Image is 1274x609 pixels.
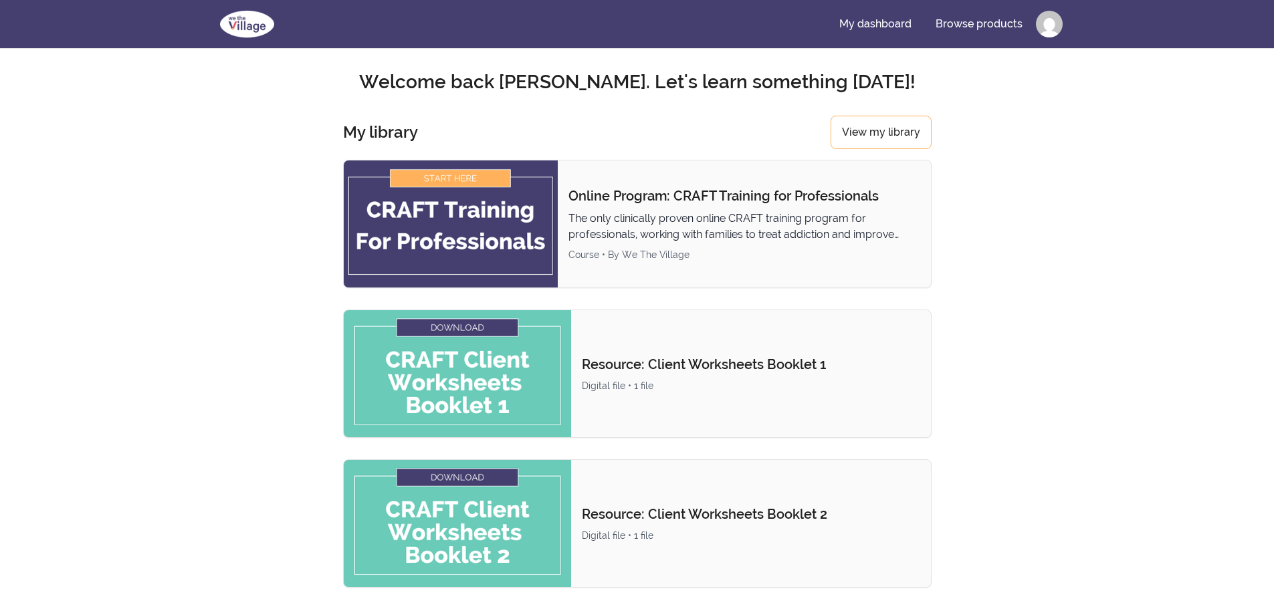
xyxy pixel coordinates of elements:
[1036,11,1063,37] img: Profile image for Alysia Gruenstern
[344,160,558,287] img: Product image for Online Program: CRAFT Training for Professionals
[344,310,572,437] img: Product image for Resource: Client Worksheets Booklet 1
[343,459,932,588] a: Product image for Resource: Client Worksheets Booklet 2Resource: Client Worksheets Booklet 2Digit...
[831,116,932,149] a: View my library
[582,355,920,374] p: Resource: Client Worksheets Booklet 1
[343,160,932,288] a: Product image for Online Program: CRAFT Training for ProfessionalsOnline Program: CRAFT Training ...
[568,211,920,243] p: The only clinically proven online CRAFT training program for professionals, working with families...
[829,8,922,40] a: My dashboard
[925,8,1033,40] a: Browse products
[568,187,920,205] p: Online Program: CRAFT Training for Professionals
[344,460,572,587] img: Product image for Resource: Client Worksheets Booklet 2
[829,8,1063,40] nav: Main
[343,310,932,438] a: Product image for Resource: Client Worksheets Booklet 1Resource: Client Worksheets Booklet 1Digit...
[582,505,920,523] p: Resource: Client Worksheets Booklet 2
[582,379,920,392] div: Digital file • 1 file
[568,248,920,261] div: Course • By We The Village
[582,529,920,542] div: Digital file • 1 file
[212,8,282,40] img: We The Village logo
[343,122,418,143] h3: My library
[212,70,1063,94] h2: Welcome back [PERSON_NAME]. Let's learn something [DATE]!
